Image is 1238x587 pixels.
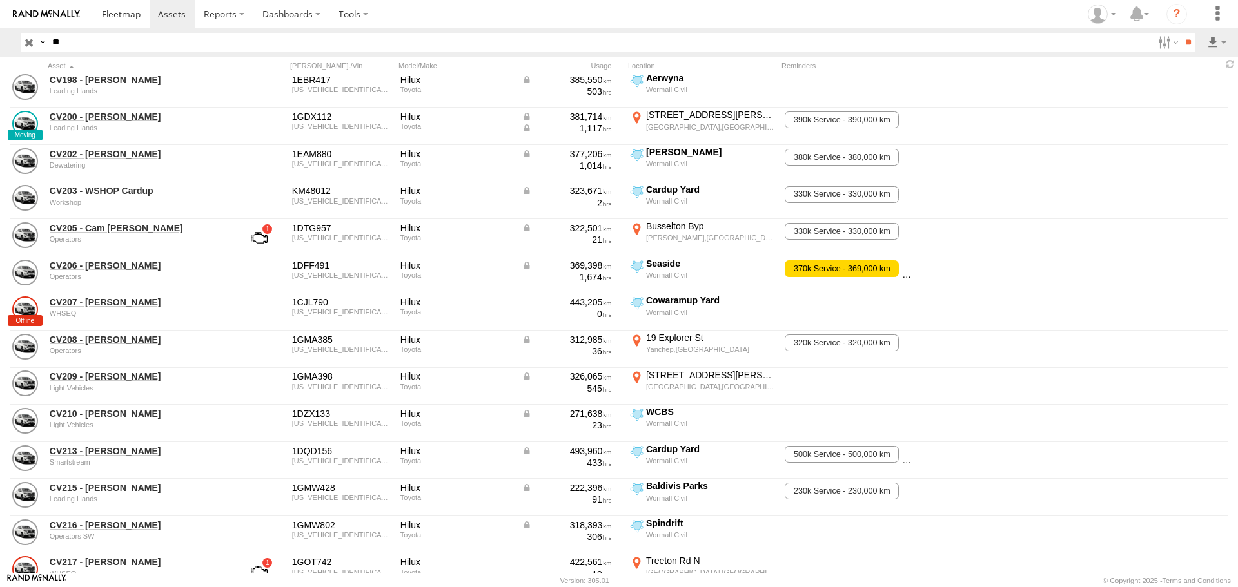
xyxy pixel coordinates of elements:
[400,556,513,568] div: Hilux
[785,446,899,463] span: 500k Service - 500,000 km
[12,519,38,545] a: View Asset Details
[12,296,38,322] a: View Asset Details
[785,483,899,499] span: 230k Service - 230,000 km
[50,185,226,197] a: CV203 - WSHOP Cardup
[522,383,612,394] div: 545
[400,568,513,576] div: Toyota
[781,61,988,70] div: Reminders
[400,457,513,465] div: Toyota
[522,148,612,160] div: Data from Vehicle CANbus
[522,494,612,505] div: 91
[50,384,226,392] div: undefined
[646,369,774,381] div: [STREET_ADDRESS][PERSON_NAME]
[400,419,513,427] div: Toyota
[646,72,774,84] div: Aerwyna
[400,148,513,160] div: Hilux
[646,146,774,158] div: [PERSON_NAME]
[50,482,226,494] a: CV215 - [PERSON_NAME]
[628,332,776,367] label: Click to View Current Location
[292,334,391,345] div: 1GMA385
[292,494,391,501] div: MR0FZ22G501172400
[785,186,899,203] span: 330k Service - 330,000 km
[522,308,612,320] div: 0
[400,482,513,494] div: Hilux
[50,347,226,354] div: undefined
[522,334,612,345] div: Data from Vehicle CANbus
[400,74,513,86] div: Hilux
[646,308,774,317] div: Wormall Civil
[400,494,513,501] div: Toyota
[1223,58,1238,70] span: Refresh
[400,160,513,168] div: Toyota
[522,222,612,234] div: Data from Vehicle CANbus
[400,519,513,531] div: Hilux
[12,445,38,471] a: View Asset Details
[646,419,774,428] div: Wormall Civil
[1206,33,1228,52] label: Export results as...
[292,296,391,308] div: 1CJL790
[400,345,513,353] div: Toyota
[292,408,391,419] div: 1DZX133
[522,185,612,197] div: Data from Vehicle CANbus
[646,294,774,306] div: Cowaramup Yard
[522,408,612,419] div: Data from Vehicle CANbus
[398,61,515,70] div: Model/Make
[12,222,38,248] a: View Asset Details
[400,122,513,130] div: Toyota
[522,271,612,283] div: 1,674
[292,111,391,122] div: 1GDX112
[400,197,513,205] div: Toyota
[522,111,612,122] div: Data from Vehicle CANbus
[50,273,226,280] div: undefined
[522,419,612,431] div: 23
[292,556,391,568] div: 1GOT742
[522,296,612,308] div: 443,205
[12,370,38,396] a: View Asset Details
[235,222,283,253] a: View Asset with Fault/s
[785,334,899,351] span: 320k Service - 320,000 km
[646,530,774,539] div: Wormall Civil
[646,568,774,577] div: [GEOGRAPHIC_DATA],[GEOGRAPHIC_DATA]
[12,482,38,508] a: View Asset Details
[522,457,612,468] div: 433
[292,185,391,197] div: KM48012
[12,556,38,582] a: View Asset Details
[292,197,391,205] div: MR0FZ29G502521104
[292,260,391,271] div: 1DFF491
[50,519,226,531] a: CV216 - [PERSON_NAME]
[12,74,38,100] a: View Asset Details
[522,86,612,97] div: 503
[400,86,513,93] div: Toyota
[50,445,226,457] a: CV213 - [PERSON_NAME]
[646,233,774,242] div: [PERSON_NAME],[GEOGRAPHIC_DATA]
[235,556,283,587] a: View Asset with Fault/s
[50,370,226,382] a: CV209 - [PERSON_NAME]
[646,480,774,492] div: Baldivis Parks
[628,72,776,107] label: Click to View Current Location
[12,260,38,285] a: View Asset Details
[400,271,513,279] div: Toyota
[292,74,391,86] div: 1EBR417
[292,519,391,531] div: 1GMW802
[902,260,1016,277] span: 380k Service - 380,000 km
[628,146,776,181] label: Click to View Current Location
[1083,5,1121,24] div: Hayley Petersen
[292,568,391,576] div: MR0FZ22G901168060
[50,235,226,243] div: undefined
[37,33,48,52] label: Search Query
[628,406,776,441] label: Click to View Current Location
[785,111,899,128] span: 390k Service - 390,000 km
[50,198,226,206] div: undefined
[1103,577,1231,584] div: © Copyright 2025 -
[50,260,226,271] a: CV206 - [PERSON_NAME]
[628,184,776,218] label: Click to View Current Location
[12,334,38,360] a: View Asset Details
[646,197,774,206] div: Wormall Civil
[646,122,774,131] div: [GEOGRAPHIC_DATA],[GEOGRAPHIC_DATA]
[400,111,513,122] div: Hilux
[560,577,609,584] div: Version: 305.01
[50,408,226,419] a: CV210 - [PERSON_NAME]
[522,260,612,271] div: Data from Vehicle CANbus
[50,111,226,122] a: CV200 - [PERSON_NAME]
[902,446,1016,463] span: 490k Service - 491,000 km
